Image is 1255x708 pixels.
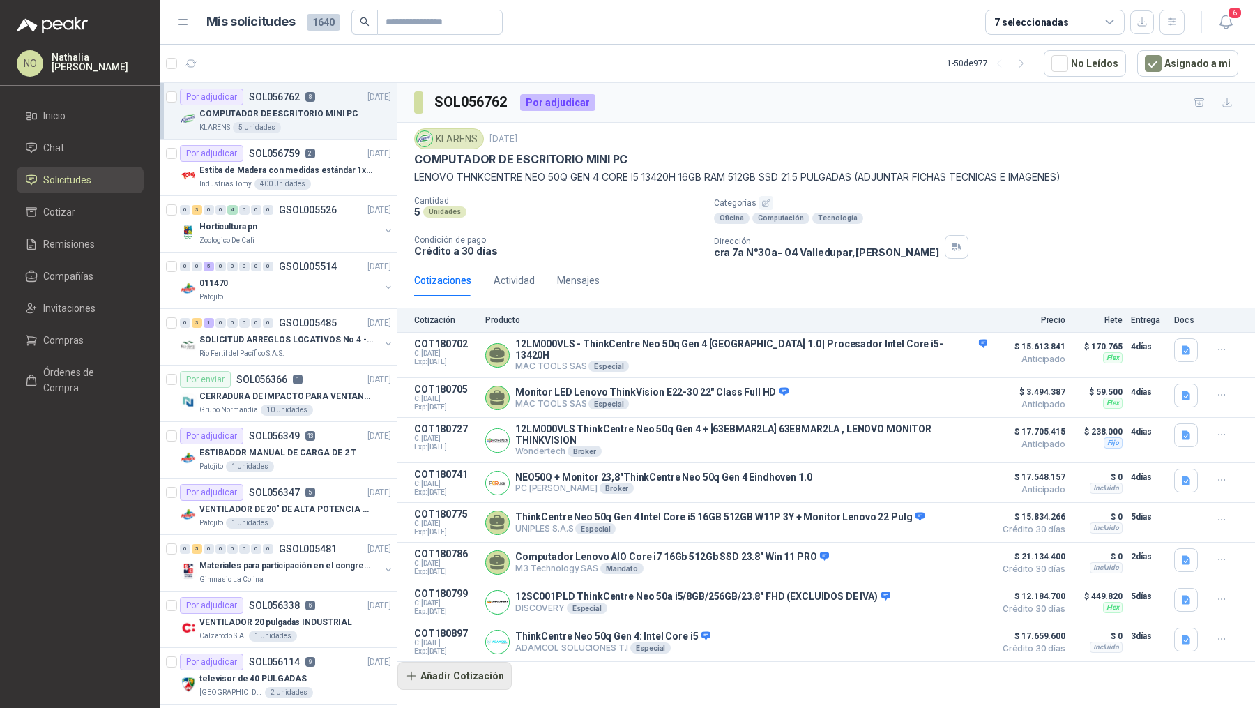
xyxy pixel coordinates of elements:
[199,503,373,516] p: VENTILADOR DE 20" DE ALTA POTENCIA PARA ANCLAR A LA PARED
[414,384,477,395] p: COT180705
[1074,628,1123,645] p: $ 0
[515,446,987,457] p: Wondertech
[752,213,809,224] div: Computación
[215,544,226,554] div: 0
[199,348,284,359] p: Rio Fertil del Pacífico S.A.S.
[575,523,616,534] div: Especial
[414,599,477,608] span: C: [DATE]
[486,429,509,452] img: Company Logo
[249,657,300,667] p: SOL056114
[180,428,243,444] div: Por adjudicar
[180,205,190,215] div: 0
[180,89,243,105] div: Por adjudicar
[160,140,397,196] a: Por adjudicarSOL0567592[DATE] Company LogoEstiba de Madera con medidas estándar 1x120x15 de altoI...
[714,213,750,224] div: Oficina
[417,131,432,146] img: Company Logo
[414,245,703,257] p: Crédito a 30 días
[293,375,303,384] p: 1
[1074,509,1123,525] p: $ 0
[254,179,311,190] div: 400 Unidades
[996,423,1065,440] span: $ 17.705.415
[397,662,512,690] button: Añadir Cotización
[996,605,1065,613] span: Crédito 30 días
[515,483,812,494] p: PC [PERSON_NAME]
[204,205,214,215] div: 0
[714,236,939,246] p: Dirección
[180,262,190,271] div: 0
[489,133,517,146] p: [DATE]
[486,591,509,614] img: Company Logo
[414,435,477,443] span: C: [DATE]
[996,440,1065,449] span: Anticipado
[204,262,214,271] div: 5
[1074,423,1123,440] p: $ 238.000
[1074,338,1123,355] p: $ 170.765
[996,525,1065,534] span: Crédito 30 días
[180,111,197,128] img: Company Logo
[43,172,91,188] span: Solicitudes
[947,52,1033,75] div: 1 - 50 de 977
[249,488,300,497] p: SOL056347
[180,450,197,467] img: Company Logo
[414,628,477,639] p: COT180897
[43,204,75,220] span: Cotizar
[414,423,477,435] p: COT180727
[180,597,243,614] div: Por adjudicar
[199,616,352,629] p: VENTILADOR 20 pulgadas INDUSTRIAL
[17,263,144,289] a: Compañías
[414,647,477,656] span: Exp: [DATE]
[199,220,257,234] p: Horticultura pn
[996,588,1065,605] span: $ 12.184.700
[414,548,477,559] p: COT180786
[17,359,144,401] a: Órdenes de Compra
[279,262,337,271] p: GSOL005514
[812,213,863,224] div: Tecnología
[1074,588,1123,605] p: $ 449.820
[1131,509,1166,525] p: 5 días
[414,315,477,325] p: Cotización
[307,14,340,31] span: 1640
[239,318,250,328] div: 0
[263,318,273,328] div: 0
[305,92,315,102] p: 8
[996,355,1065,363] span: Anticipado
[227,318,238,328] div: 0
[199,122,230,133] p: KLARENS
[43,269,93,284] span: Compañías
[1103,398,1123,409] div: Flex
[180,315,394,359] a: 0 3 1 0 0 0 0 0 GSOL005485[DATE] Company LogoSOLICITUD ARREGLOS LOCATIVOS No 4 - PICHINDERio Fert...
[160,83,397,140] a: Por adjudicarSOL0567628[DATE] Company LogoCOMPUTADOR DE ESCRITORIO MINI PCKLARENS5 Unidades
[263,262,273,271] div: 0
[1131,423,1166,440] p: 4 días
[43,108,66,123] span: Inicio
[1131,548,1166,565] p: 2 días
[515,398,789,409] p: MAC TOOLS SAS
[996,645,1065,653] span: Crédito 30 días
[192,318,202,328] div: 3
[251,318,261,328] div: 0
[251,205,261,215] div: 0
[367,373,391,386] p: [DATE]
[180,544,190,554] div: 0
[192,205,202,215] div: 3
[305,601,315,610] p: 6
[199,446,356,460] p: ESTIBADOR MANUAL DE CARGA DE 2 T
[180,619,197,636] img: Company Logo
[1131,384,1166,400] p: 4 días
[414,443,477,451] span: Exp: [DATE]
[180,371,231,388] div: Por enviar
[1174,315,1202,325] p: Docs
[215,318,226,328] div: 0
[180,202,394,246] a: 0 3 0 0 4 0 0 0 GSOL005526[DATE] Company LogoHorticultura pnZoologico De Cali
[414,395,477,403] span: C: [DATE]
[17,327,144,354] a: Compras
[1131,469,1166,485] p: 4 días
[199,518,223,529] p: Patojito
[414,608,477,616] span: Exp: [DATE]
[367,147,391,160] p: [DATE]
[515,423,987,446] p: 12LM000VLS ThinkCentre Neo 50q Gen 4 + [63EBMAR2LA] 63EBMAR2LA , LENOVO MONITOR THINKVISION
[199,179,252,190] p: Industrias Tomy
[43,301,96,316] span: Invitaciones
[367,543,391,556] p: [DATE]
[367,486,391,499] p: [DATE]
